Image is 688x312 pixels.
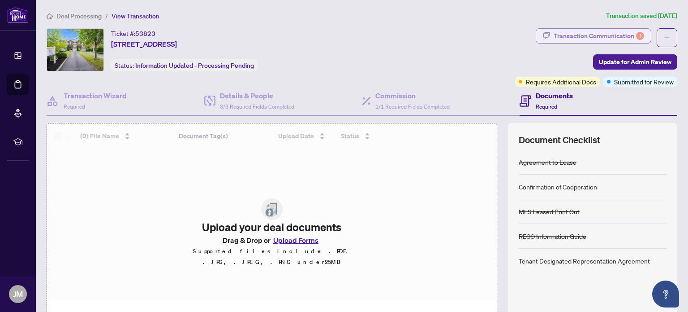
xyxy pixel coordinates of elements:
div: Tenant Designated Representation Agreement [519,256,650,266]
div: RECO Information Guide [519,231,586,241]
span: Information Updated - Processing Pending [135,62,254,70]
span: Submitted for Review [614,77,674,87]
span: ellipsis [664,35,670,41]
div: 1 [636,32,644,40]
span: Requires Additional Docs [526,77,596,87]
h4: Transaction Wizard [64,90,127,101]
span: Deal Processing [56,12,102,20]
span: Update for Admin Review [599,55,671,69]
article: Transaction saved [DATE] [606,11,677,21]
div: Ticket #: [111,28,155,39]
div: Transaction Communication [554,29,644,43]
span: 1/1 Required Fields Completed [375,103,450,110]
h4: Documents [536,90,573,101]
button: Transaction Communication1 [536,28,651,44]
span: [STREET_ADDRESS] [111,39,177,49]
h4: Details & People [220,90,294,101]
button: Update for Admin Review [593,54,677,70]
div: Confirmation of Cooperation [519,182,597,192]
span: Required [64,103,85,110]
span: Document Checklist [519,134,600,146]
div: Status: [111,59,258,71]
span: JM [13,288,23,300]
img: IMG-X12401362_1.jpg [47,29,103,71]
span: View Transaction [112,12,159,20]
span: 53823 [135,30,155,38]
h4: Commission [375,90,450,101]
div: Agreement to Lease [519,157,576,167]
span: Required [536,103,557,110]
li: / [105,11,108,21]
button: Open asap [652,281,679,308]
img: logo [7,7,29,23]
div: MLS Leased Print Out [519,207,580,216]
span: 3/3 Required Fields Completed [220,103,294,110]
span: home [47,13,53,19]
